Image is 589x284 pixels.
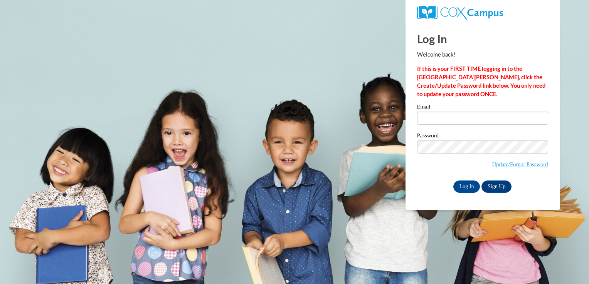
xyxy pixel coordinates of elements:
input: Log In [453,180,480,193]
a: COX Campus [417,9,503,15]
strong: If this is your FIRST TIME logging in to the [GEOGRAPHIC_DATA][PERSON_NAME], click the Create/Upd... [417,65,545,97]
label: Password [417,133,548,140]
img: COX Campus [417,6,503,20]
label: Email [417,104,548,112]
a: Update/Forgot Password [492,161,548,167]
h1: Log In [417,31,548,47]
a: Sign Up [481,180,512,193]
p: Welcome back! [417,50,548,59]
